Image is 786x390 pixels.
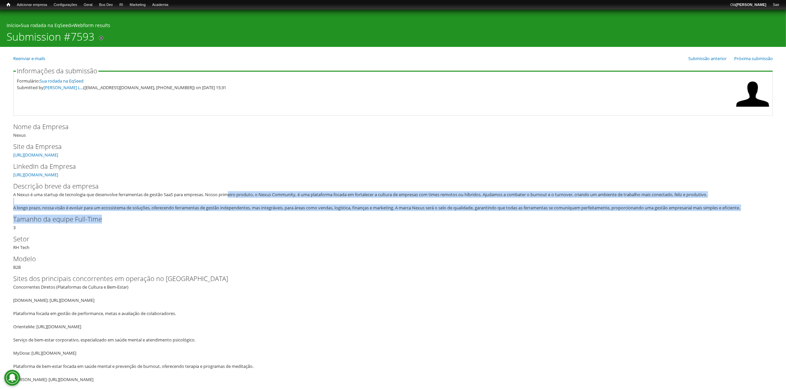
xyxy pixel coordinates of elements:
[7,22,779,30] div: » »
[73,22,110,28] a: Webform results
[80,2,96,8] a: Geral
[17,84,733,91] div: Submitted by ([EMAIL_ADDRESS][DOMAIN_NAME], [PHONE_NUMBER]) on [DATE] 15:31
[688,55,727,61] a: Submissão anterior
[734,55,773,61] a: Próxima submissão
[769,2,783,8] a: Sair
[727,2,769,8] a: Olá[PERSON_NAME]
[13,214,773,231] div: 3
[7,30,94,47] h1: Submission #7593
[13,122,773,138] div: Nexus
[13,234,773,251] div: RH Tech
[149,2,172,8] a: Academia
[44,85,83,90] a: [PERSON_NAME] L...
[13,254,773,270] div: B2B
[96,2,116,8] a: Bus Dev
[13,152,58,158] a: [URL][DOMAIN_NAME]
[13,161,762,171] label: LinkedIn da Empresa
[13,181,762,191] label: Descrição breve da empresa
[13,122,762,132] label: Nome da Empresa
[40,78,84,84] a: Sua rodada na EqSeed
[7,22,18,28] a: Início
[116,2,126,8] a: RI
[13,55,45,61] a: Reenviar e-mails
[13,234,762,244] label: Setor
[736,106,769,112] a: Ver perfil do usuário.
[51,2,81,8] a: Configurações
[13,254,762,264] label: Modelo
[16,68,98,74] legend: Informações da submissão
[13,214,762,224] label: Tamanho da equipe Full-Time
[21,22,71,28] a: Sua rodada na EqSeed
[736,3,766,7] strong: [PERSON_NAME]
[13,274,762,284] label: Sites dos principais concorrentes em operação no [GEOGRAPHIC_DATA]
[17,78,733,84] div: Formulário:
[736,78,769,111] img: Foto de Pedro Matheus Lima da Cruz
[13,142,762,152] label: Site da Empresa
[13,191,769,211] div: A Nexus é uma startup de tecnologia que desenvolve ferramentas de gestão SaaS para empresas. Noss...
[13,172,58,178] a: [URL][DOMAIN_NAME]
[7,2,10,7] span: Início
[3,2,14,8] a: Início
[126,2,149,8] a: Marketing
[14,2,51,8] a: Adicionar empresa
